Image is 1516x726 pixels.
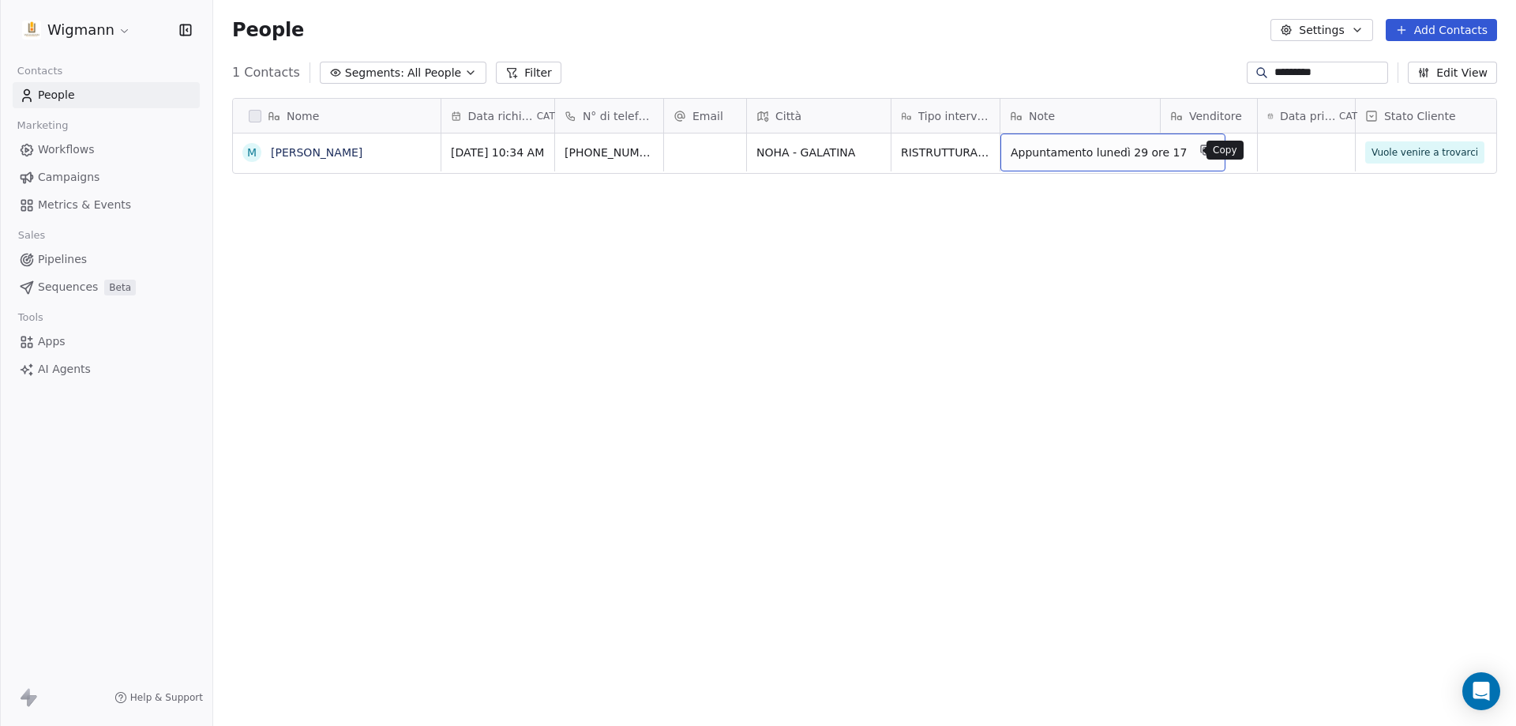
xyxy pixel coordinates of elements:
[13,329,200,355] a: Apps
[1000,99,1160,133] div: Note
[891,99,1000,133] div: Tipo intervento
[1339,110,1357,122] span: CAT
[38,333,66,350] span: Apps
[451,145,545,160] span: [DATE] 10:34 AM
[555,99,663,133] div: N° di telefono
[537,110,555,122] span: CAT
[47,20,114,40] span: Wigmann
[19,17,134,43] button: Wigmann
[565,145,654,160] span: [PHONE_NUMBER]
[664,99,746,133] div: Email
[10,114,75,137] span: Marketing
[104,280,136,295] span: Beta
[918,108,990,124] span: Tipo intervento
[407,65,461,81] span: All People
[496,62,561,84] button: Filter
[13,246,200,273] a: Pipelines
[901,145,990,160] span: RISTRUTTURAZIONE E PARTE AMPLIAMENTO ABITAZIONE. SONO GIA STATI IN [GEOGRAPHIC_DATA].
[13,137,200,163] a: Workflows
[38,169,99,186] span: Campaigns
[287,108,319,124] span: Nome
[38,361,91,378] span: AI Agents
[233,134,441,700] div: grid
[11,224,52,247] span: Sales
[468,108,534,124] span: Data richiesta
[13,192,200,218] a: Metrics & Events
[38,141,95,158] span: Workflows
[271,146,362,159] a: [PERSON_NAME]
[38,87,75,103] span: People
[38,197,131,213] span: Metrics & Events
[232,63,300,82] span: 1 Contacts
[345,65,404,81] span: Segments:
[1011,145,1187,160] span: Appuntamento lunedì 29 ore 17
[583,108,654,124] span: N° di telefono
[13,356,200,382] a: AI Agents
[232,18,304,42] span: People
[13,164,200,190] a: Campaigns
[1280,108,1336,124] span: Data primo contatto
[233,99,441,133] div: Nome
[10,59,69,83] span: Contacts
[1170,145,1248,160] span: [PERSON_NAME]
[756,145,881,160] span: NOHA - GALATINA
[1462,672,1500,710] div: Open Intercom Messenger
[1270,19,1372,41] button: Settings
[1258,99,1355,133] div: Data primo contattoCAT
[441,99,554,133] div: Data richiestaCAT
[13,82,200,108] a: People
[1408,62,1497,84] button: Edit View
[1213,144,1237,156] p: Copy
[130,691,203,704] span: Help & Support
[1372,145,1478,160] span: Vuole venire a trovarci
[38,279,98,295] span: Sequences
[747,99,891,133] div: Città
[114,691,203,704] a: Help & Support
[13,274,200,300] a: SequencesBeta
[11,306,50,329] span: Tools
[38,251,87,268] span: Pipelines
[1189,108,1242,124] span: Venditore
[692,108,723,124] span: Email
[247,145,257,161] div: M
[1386,19,1497,41] button: Add Contacts
[775,108,801,124] span: Città
[1161,99,1257,133] div: Venditore
[22,21,41,39] img: 1630668995401.jpeg
[1384,108,1456,124] span: Stato Cliente
[1029,108,1055,124] span: Note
